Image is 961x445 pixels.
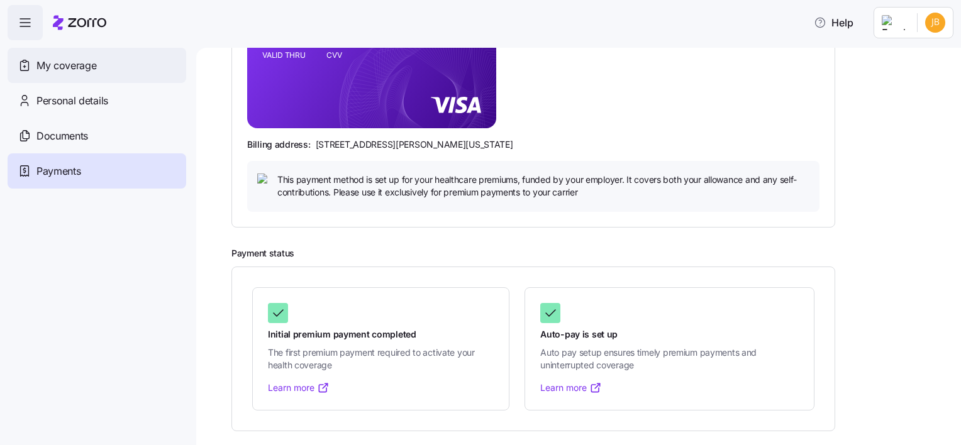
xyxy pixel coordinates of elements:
[8,118,186,153] a: Documents
[814,15,853,30] span: Help
[540,346,799,372] span: Auto pay setup ensures timely premium payments and uninterrupted coverage
[268,328,494,341] span: Initial premium payment completed
[268,346,494,372] span: The first premium payment required to activate your health coverage
[804,10,864,35] button: Help
[882,15,907,30] img: Employer logo
[277,173,809,199] span: This payment method is set up for your healthcare premiums, funded by your employer. It covers bo...
[231,248,943,260] h2: Payment status
[8,48,186,83] a: My coverage
[8,83,186,118] a: Personal details
[262,50,306,60] tspan: VALID THRU
[540,328,799,341] span: Auto-pay is set up
[36,163,81,179] span: Payments
[326,50,342,60] tspan: CVV
[316,138,513,151] span: [STREET_ADDRESS][PERSON_NAME][US_STATE]
[36,93,108,109] span: Personal details
[8,153,186,189] a: Payments
[247,138,311,151] span: Billing address:
[36,128,88,144] span: Documents
[257,173,272,189] img: icon bulb
[268,382,330,394] a: Learn more
[36,58,96,74] span: My coverage
[925,13,945,33] img: 8adbf682f1e2ea1fe599f30e219da30c
[540,382,602,394] a: Learn more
